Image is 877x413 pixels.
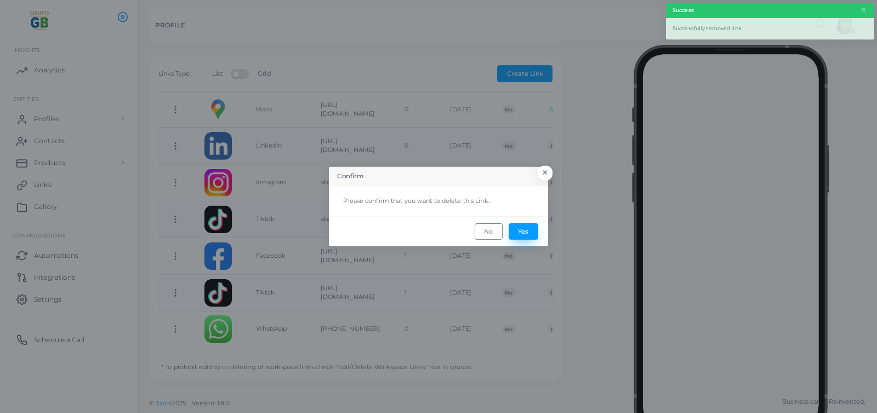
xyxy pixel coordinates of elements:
button: No [475,223,503,240]
button: Close [860,4,867,16]
button: Yes [509,223,538,240]
button: Close [538,166,553,180]
div: Successfully removed link [666,18,874,39]
strong: Success [673,7,694,14]
h5: Confirm [337,172,363,181]
div: Please confirm that you want to delete this Link. [335,192,542,211]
